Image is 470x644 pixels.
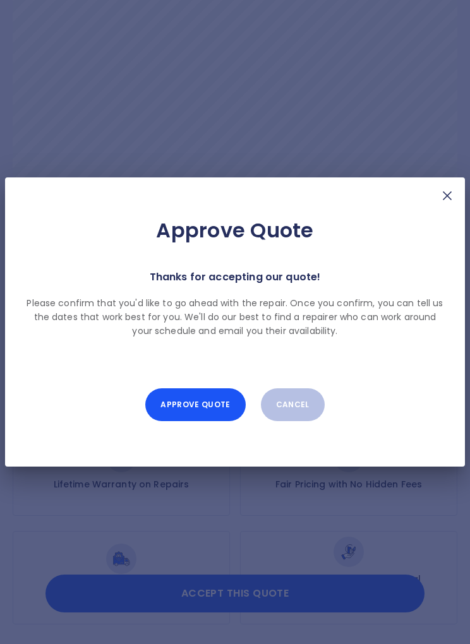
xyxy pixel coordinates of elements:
[145,388,245,421] button: Approve Quote
[25,296,445,338] p: Please confirm that you'd like to go ahead with the repair. Once you confirm, you can tell us the...
[25,218,445,243] h2: Approve Quote
[440,188,455,203] img: X Mark
[150,268,321,286] p: Thanks for accepting our quote!
[261,388,325,421] button: Cancel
